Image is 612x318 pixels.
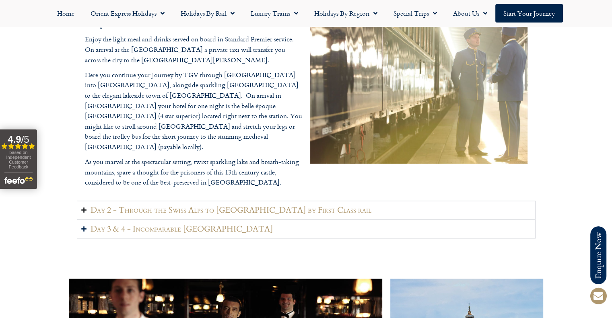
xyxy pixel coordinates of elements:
h2: Day 2 - Through the Swiss Alps to [GEOGRAPHIC_DATA] by First Class rail [91,205,371,215]
a: About Us [445,4,495,23]
a: Start your Journey [495,4,563,23]
nav: Menu [4,4,608,23]
a: Home [49,4,82,23]
summary: Day 2 - Through the Swiss Alps to [GEOGRAPHIC_DATA] by First Class rail [77,201,536,220]
h2: Day 3 & 4 - Incomparable [GEOGRAPHIC_DATA] [91,224,273,234]
a: Holidays by Region [306,4,385,23]
a: Luxury Trains [243,4,306,23]
a: Orient Express Holidays [82,4,173,23]
summary: Day 3 & 4 - Incomparable [GEOGRAPHIC_DATA] [77,220,536,238]
img: Orient Express Platform Check [310,7,528,164]
p: Here you continue your journey by TGV through [GEOGRAPHIC_DATA] into [GEOGRAPHIC_DATA], alongside... [85,70,302,152]
a: Holidays by Rail [173,4,243,23]
a: Special Trips [385,4,445,23]
p: As you marvel at the spectacular setting, twixt sparkling lake and breath-taking mountains, spare... [85,157,302,188]
p: Enjoy the light meal and drinks served on board in Standard Premier service. On arrival at the [G... [85,34,302,65]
